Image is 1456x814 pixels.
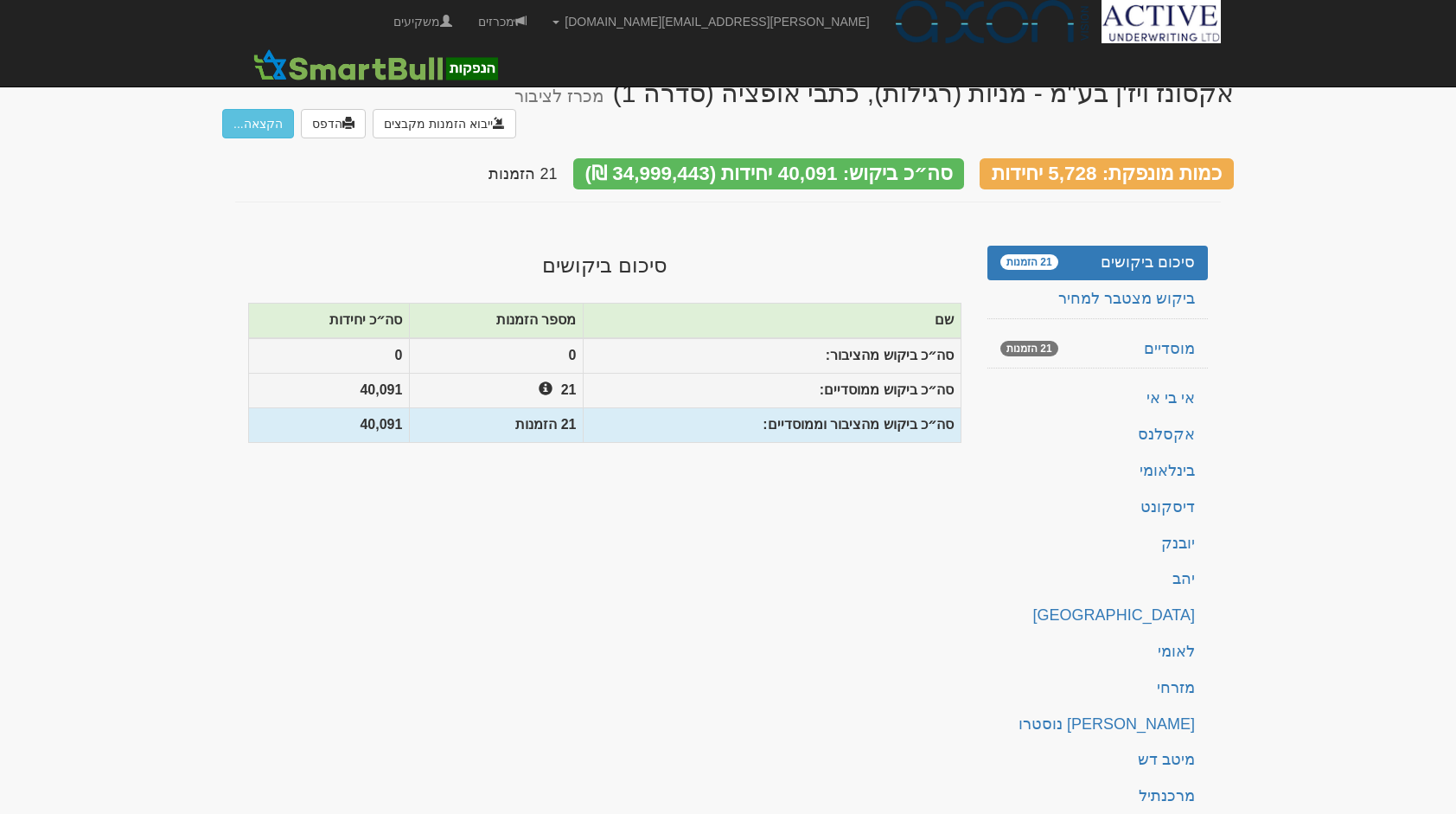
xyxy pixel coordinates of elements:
a: יהב [987,562,1208,597]
a: ביקוש מצטבר למחיר [987,282,1208,317]
th: שם [584,304,961,338]
a: מזרחי [987,671,1208,706]
th: 21 [410,374,584,408]
span: 21 הזמנות [1000,254,1058,270]
h3: סיכום ביקושים [248,254,961,277]
th: 40,091 [249,408,410,443]
th: סה״כ ביקוש מהציבור וממוסדיים: [584,408,961,443]
button: ייבוא הזמנות מקבצים [373,109,516,138]
a: מיטב דש [987,743,1208,778]
div: כמות מונפקת: 5,728 יחידות [980,158,1234,189]
a: אקסלנס [987,418,1208,452]
a: [PERSON_NAME] נוסטרו [987,708,1208,742]
th: סה״כ ביקוש מהציבור: [584,338,961,373]
a: [GEOGRAPHIC_DATA] [987,599,1208,633]
a: סיכום ביקושים [987,246,1208,280]
th: סה״כ יחידות [249,304,410,338]
img: SmartBull Logo [248,48,502,82]
div: אקסונז ויז'ן בע''מ - מניות (רגילות), כתבי אופציה (סדרה 1) [514,79,1234,107]
a: מוסדיים [987,332,1208,367]
th: מספר הזמנות [410,304,584,338]
span: 21 הזמנות [489,165,557,183]
th: 21 הזמנות [410,408,584,443]
th: 40,091 [249,374,410,408]
span: 21 הזמנות [1000,341,1058,356]
span: 0 [569,346,577,366]
a: בינלאומי [987,454,1208,489]
a: הדפס [301,109,366,138]
a: יובנק [987,527,1208,561]
small: מכרז לציבור [514,87,603,106]
a: לאומי [987,635,1208,670]
a: דיסקונט [987,490,1208,525]
div: סה״כ ביקוש: 40,091 יחידות (34,999,443 ₪) [573,158,964,189]
button: הקצאה... [222,109,294,138]
a: אי בי אי [987,381,1208,416]
th: סה״כ ביקוש ממוסדיים: [584,374,961,408]
th: 0 [249,338,410,373]
a: מרכנתיל [987,779,1208,814]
